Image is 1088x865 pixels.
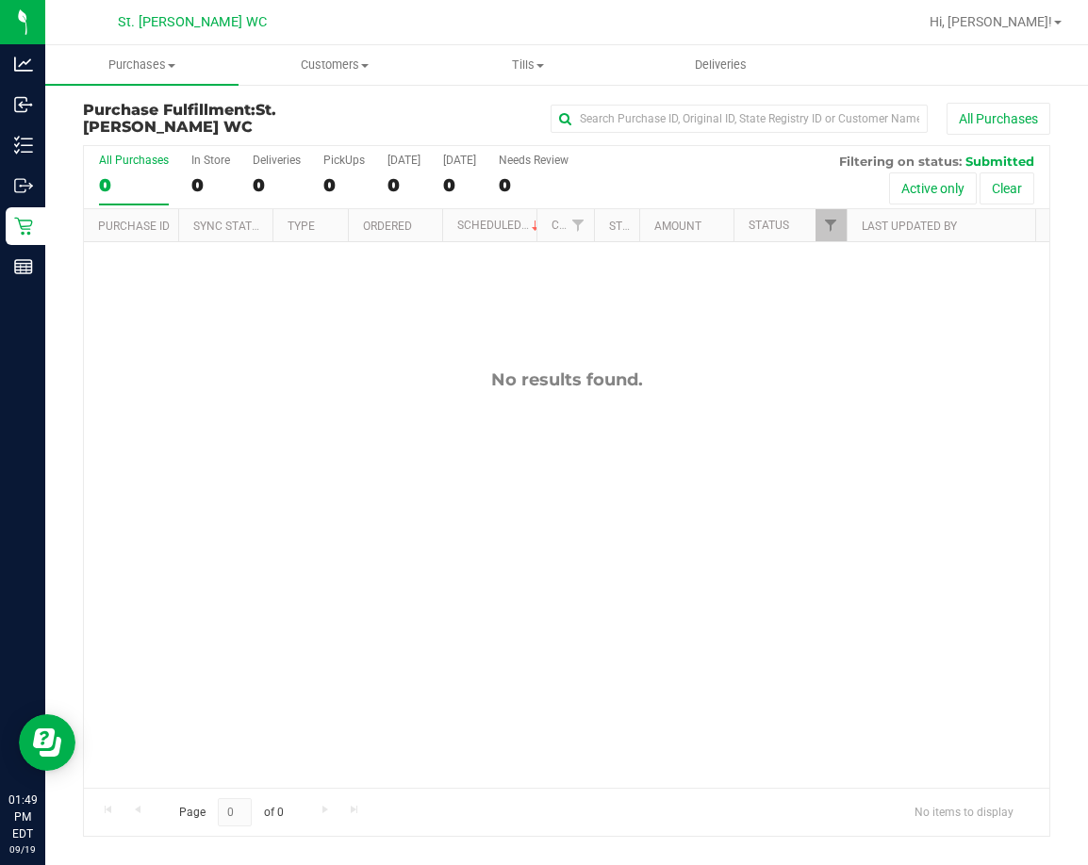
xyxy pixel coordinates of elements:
[191,174,230,196] div: 0
[193,220,266,233] a: Sync Status
[239,57,431,73] span: Customers
[443,154,476,167] div: [DATE]
[191,154,230,167] div: In Store
[947,103,1050,135] button: All Purchases
[816,209,847,241] a: Filter
[552,219,610,232] a: Customer
[14,257,33,276] inline-svg: Reports
[443,174,476,196] div: 0
[14,176,33,195] inline-svg: Outbound
[288,220,315,233] a: Type
[862,220,957,233] a: Last Updated By
[749,219,789,232] a: Status
[387,174,420,196] div: 0
[8,792,37,842] p: 01:49 PM EDT
[99,174,169,196] div: 0
[253,154,301,167] div: Deliveries
[387,154,420,167] div: [DATE]
[8,842,37,857] p: 09/19
[45,45,239,85] a: Purchases
[14,136,33,155] inline-svg: Inventory
[609,220,708,233] a: State Registry ID
[14,55,33,73] inline-svg: Analytics
[83,102,405,135] h3: Purchase Fulfillment:
[45,57,239,73] span: Purchases
[323,154,365,167] div: PickUps
[118,14,267,30] span: St. [PERSON_NAME] WC
[930,14,1052,29] span: Hi, [PERSON_NAME]!
[899,798,1029,826] span: No items to display
[253,174,301,196] div: 0
[14,217,33,236] inline-svg: Retail
[163,798,299,827] span: Page of 0
[239,45,432,85] a: Customers
[965,154,1034,169] span: Submitted
[457,219,543,232] a: Scheduled
[19,714,75,771] iframe: Resource center
[839,154,962,169] span: Filtering on status:
[99,154,169,167] div: All Purchases
[433,57,624,73] span: Tills
[14,95,33,114] inline-svg: Inbound
[624,45,817,85] a: Deliveries
[654,220,701,233] a: Amount
[669,57,772,73] span: Deliveries
[323,174,365,196] div: 0
[98,220,170,233] a: Purchase ID
[83,101,276,136] span: St. [PERSON_NAME] WC
[980,172,1034,204] button: Clear
[363,220,412,233] a: Ordered
[562,209,593,241] a: Filter
[84,369,1049,390] div: No results found.
[499,174,569,196] div: 0
[551,105,928,133] input: Search Purchase ID, Original ID, State Registry ID or Customer Name...
[432,45,625,85] a: Tills
[889,172,977,204] button: Active only
[499,154,569,167] div: Needs Review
